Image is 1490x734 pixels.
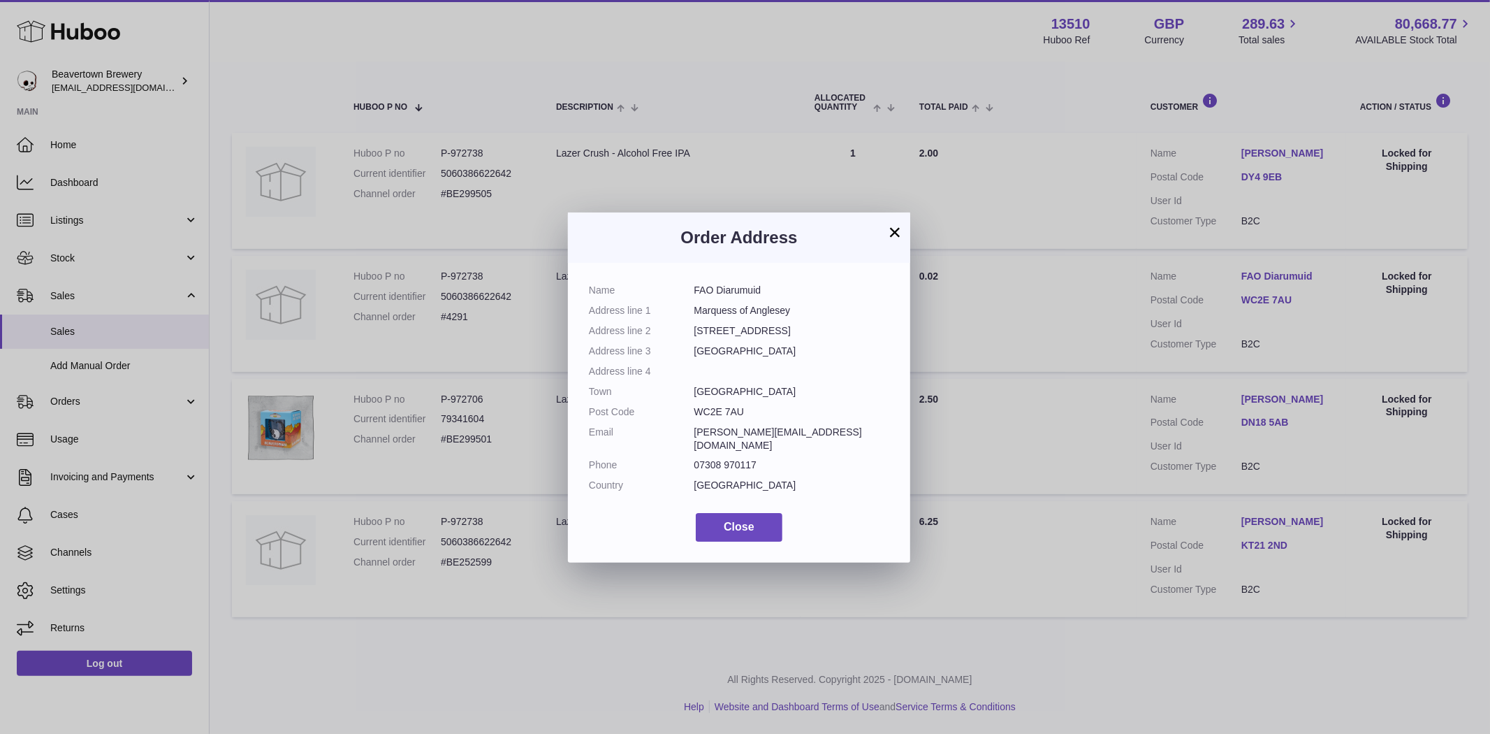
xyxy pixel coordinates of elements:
[694,324,890,338] dd: [STREET_ADDRESS]
[694,385,890,398] dd: [GEOGRAPHIC_DATA]
[589,479,694,492] dt: Country
[694,479,890,492] dd: [GEOGRAPHIC_DATA]
[589,365,694,378] dt: Address line 4
[694,459,890,472] dd: 07308 970117
[694,426,890,452] dd: [PERSON_NAME][EMAIL_ADDRESS][DOMAIN_NAME]
[589,284,694,297] dt: Name
[694,345,890,358] dd: [GEOGRAPHIC_DATA]
[589,459,694,472] dt: Phone
[724,521,754,533] span: Close
[589,385,694,398] dt: Town
[694,284,890,297] dd: FAO Diarumuid
[589,304,694,317] dt: Address line 1
[886,224,903,240] button: ×
[589,405,694,419] dt: Post Code
[589,345,694,358] dt: Address line 3
[694,405,890,419] dd: WC2E 7AU
[589,324,694,338] dt: Address line 2
[589,226,889,249] h3: Order Address
[696,513,782,542] button: Close
[589,426,694,452] dt: Email
[694,304,890,317] dd: Marquess of Anglesey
